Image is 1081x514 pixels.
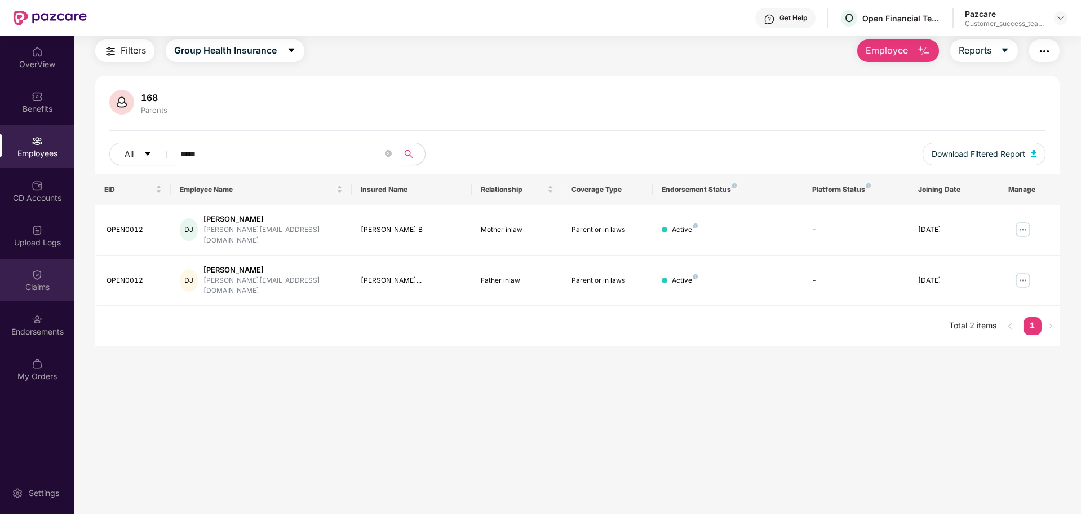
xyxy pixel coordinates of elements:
[166,39,304,62] button: Group Health Insurancecaret-down
[171,174,352,205] th: Employee Name
[1014,271,1032,289] img: manageButton
[203,225,343,246] div: [PERSON_NAME][EMAIL_ADDRESS][DOMAIN_NAME]
[1042,317,1060,335] button: right
[95,174,171,205] th: EID
[917,45,931,58] img: svg+xml;base64,PHN2ZyB4bWxucz0iaHR0cDovL3d3dy53My5vcmcvMjAwMC9zdmciIHhtbG5zOnhsaW5rPSJodHRwOi8vd3...
[121,43,146,58] span: Filters
[385,149,392,160] span: close-circle
[32,358,43,370] img: svg+xml;base64,PHN2ZyBpZD0iTXlfT3JkZXJzIiBkYXRhLW5hbWU9Ik15IE9yZGVycyIgeG1sbnM9Imh0dHA6Ly93d3cudz...
[950,39,1018,62] button: Reportscaret-down
[1024,317,1042,334] a: 1
[481,275,553,286] div: Father inlaw
[14,11,87,25] img: New Pazcare Logo
[32,269,43,280] img: svg+xml;base64,PHN2ZyBpZD0iQ2xhaW0iIHhtbG5zPSJodHRwOi8vd3d3LnczLm9yZy8yMDAwL3N2ZyIgd2lkdGg9IjIwIi...
[203,275,343,297] div: [PERSON_NAME][EMAIL_ADDRESS][DOMAIN_NAME]
[361,275,463,286] div: [PERSON_NAME]...
[104,45,117,58] img: svg+xml;base64,PHN2ZyB4bWxucz0iaHR0cDovL3d3dy53My5vcmcvMjAwMC9zdmciIHdpZHRoPSIyNCIgaGVpZ2h0PSIyNC...
[803,256,909,306] td: -
[672,275,698,286] div: Active
[180,218,198,241] div: DJ
[397,143,426,165] button: search
[857,39,939,62] button: Employee
[109,143,178,165] button: Allcaret-down
[180,185,334,194] span: Employee Name
[1014,221,1032,239] img: manageButton
[845,11,853,25] span: O
[287,46,296,56] span: caret-down
[803,205,909,256] td: -
[999,174,1060,205] th: Manage
[959,43,991,58] span: Reports
[1001,317,1019,335] button: left
[1038,45,1051,58] img: svg+xml;base64,PHN2ZyB4bWxucz0iaHR0cDovL3d3dy53My5vcmcvMjAwMC9zdmciIHdpZHRoPSIyNCIgaGVpZ2h0PSIyNC...
[1024,317,1042,335] li: 1
[571,225,644,235] div: Parent or in laws
[32,225,43,236] img: svg+xml;base64,PHN2ZyBpZD0iVXBsb2FkX0xvZ3MiIGRhdGEtbmFtZT0iVXBsb2FkIExvZ3MiIHhtbG5zPSJodHRwOi8vd3...
[352,174,472,205] th: Insured Name
[562,174,653,205] th: Coverage Type
[481,185,544,194] span: Relationship
[25,487,63,499] div: Settings
[1031,150,1036,157] img: svg+xml;base64,PHN2ZyB4bWxucz0iaHR0cDovL3d3dy53My5vcmcvMjAwMC9zdmciIHhtbG5zOnhsaW5rPSJodHRwOi8vd3...
[965,8,1044,19] div: Pazcare
[949,317,996,335] li: Total 2 items
[1000,46,1009,56] span: caret-down
[203,214,343,225] div: [PERSON_NAME]
[174,43,277,58] span: Group Health Insurance
[139,92,170,103] div: 168
[1001,317,1019,335] li: Previous Page
[779,14,807,23] div: Get Help
[109,90,134,115] img: svg+xml;base64,PHN2ZyB4bWxucz0iaHR0cDovL3d3dy53My5vcmcvMjAwMC9zdmciIHhtbG5zOnhsaW5rPSJodHRwOi8vd3...
[32,135,43,147] img: svg+xml;base64,PHN2ZyBpZD0iRW1wbG95ZWVzIiB4bWxucz0iaHR0cDovL3d3dy53My5vcmcvMjAwMC9zdmciIHdpZHRoPS...
[693,274,698,279] img: svg+xml;base64,PHN2ZyB4bWxucz0iaHR0cDovL3d3dy53My5vcmcvMjAwMC9zdmciIHdpZHRoPSI4IiBoZWlnaHQ9IjgiIH...
[732,183,737,188] img: svg+xml;base64,PHN2ZyB4bWxucz0iaHR0cDovL3d3dy53My5vcmcvMjAwMC9zdmciIHdpZHRoPSI4IiBoZWlnaHQ9IjgiIH...
[932,148,1025,160] span: Download Filtered Report
[965,19,1044,28] div: Customer_success_team_lead
[107,275,162,286] div: OPEN0012
[812,185,900,194] div: Platform Status
[32,46,43,58] img: svg+xml;base64,PHN2ZyBpZD0iSG9tZSIgeG1sbnM9Imh0dHA6Ly93d3cudzMub3JnLzIwMDAvc3ZnIiB3aWR0aD0iMjAiIG...
[1047,323,1054,330] span: right
[32,180,43,191] img: svg+xml;base64,PHN2ZyBpZD0iQ0RfQWNjb3VudHMiIGRhdGEtbmFtZT0iQ0QgQWNjb3VudHMiIHhtbG5zPSJodHRwOi8vd3...
[95,39,154,62] button: Filters
[1056,14,1065,23] img: svg+xml;base64,PHN2ZyBpZD0iRHJvcGRvd24tMzJ4MzIiIHhtbG5zPSJodHRwOi8vd3d3LnczLm9yZy8yMDAwL3N2ZyIgd2...
[672,225,698,235] div: Active
[32,91,43,102] img: svg+xml;base64,PHN2ZyBpZD0iQmVuZWZpdHMiIHhtbG5zPSJodHRwOi8vd3d3LnczLm9yZy8yMDAwL3N2ZyIgd2lkdGg9Ij...
[104,185,153,194] span: EID
[12,487,23,499] img: svg+xml;base64,PHN2ZyBpZD0iU2V0dGluZy0yMHgyMCIgeG1sbnM9Imh0dHA6Ly93d3cudzMub3JnLzIwMDAvc3ZnIiB3aW...
[397,150,419,159] span: search
[909,174,999,205] th: Joining Date
[571,275,644,286] div: Parent or in laws
[918,275,990,286] div: [DATE]
[385,150,392,157] span: close-circle
[764,14,775,25] img: svg+xml;base64,PHN2ZyBpZD0iSGVscC0zMngzMiIgeG1sbnM9Imh0dHA6Ly93d3cudzMub3JnLzIwMDAvc3ZnIiB3aWR0aD...
[180,269,198,292] div: DJ
[862,13,941,24] div: Open Financial Technologies Private Limited
[472,174,562,205] th: Relationship
[918,225,990,235] div: [DATE]
[139,106,170,115] div: Parents
[125,148,134,160] span: All
[662,185,794,194] div: Endorsement Status
[866,183,871,188] img: svg+xml;base64,PHN2ZyB4bWxucz0iaHR0cDovL3d3dy53My5vcmcvMjAwMC9zdmciIHdpZHRoPSI4IiBoZWlnaHQ9IjgiIH...
[481,225,553,235] div: Mother inlaw
[203,265,343,275] div: [PERSON_NAME]
[1007,323,1013,330] span: left
[866,43,908,58] span: Employee
[693,223,698,228] img: svg+xml;base64,PHN2ZyB4bWxucz0iaHR0cDovL3d3dy53My5vcmcvMjAwMC9zdmciIHdpZHRoPSI4IiBoZWlnaHQ9IjgiIH...
[1042,317,1060,335] li: Next Page
[107,225,162,235] div: OPEN0012
[144,150,152,159] span: caret-down
[361,225,463,235] div: [PERSON_NAME] B
[923,143,1045,165] button: Download Filtered Report
[32,314,43,325] img: svg+xml;base64,PHN2ZyBpZD0iRW5kb3JzZW1lbnRzIiB4bWxucz0iaHR0cDovL3d3dy53My5vcmcvMjAwMC9zdmciIHdpZH...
